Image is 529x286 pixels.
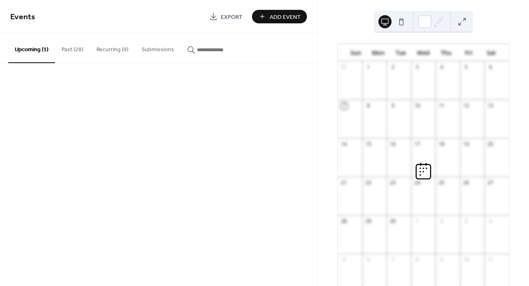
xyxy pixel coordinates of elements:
[389,256,396,263] div: 7
[365,179,372,186] div: 22
[389,179,396,186] div: 23
[438,64,445,71] div: 4
[487,179,494,186] div: 27
[55,33,90,62] button: Past (28)
[365,218,372,225] div: 29
[365,64,372,71] div: 1
[365,102,372,109] div: 8
[463,141,470,148] div: 19
[414,179,421,186] div: 24
[487,141,494,148] div: 20
[341,64,348,71] div: 31
[341,102,348,109] div: 7
[463,102,470,109] div: 12
[480,44,502,61] div: Sat
[344,44,367,61] div: Sun
[414,141,421,148] div: 17
[487,256,494,263] div: 11
[341,256,348,263] div: 5
[90,33,135,62] button: Recurring (9)
[389,141,396,148] div: 16
[10,9,35,25] span: Events
[341,179,348,186] div: 21
[438,102,445,109] div: 11
[487,102,494,109] div: 13
[389,102,396,109] div: 9
[203,10,249,23] a: Export
[270,13,301,21] span: Add Event
[438,141,445,148] div: 18
[412,44,435,61] div: Wed
[457,44,480,61] div: Fri
[367,44,389,61] div: Mon
[463,256,470,263] div: 10
[435,44,457,61] div: Thu
[414,256,421,263] div: 8
[463,218,470,225] div: 3
[414,64,421,71] div: 3
[463,179,470,186] div: 26
[135,33,181,62] button: Submissions
[365,256,372,263] div: 6
[487,218,494,225] div: 4
[414,218,421,225] div: 1
[221,13,243,21] span: Export
[341,141,348,148] div: 14
[438,256,445,263] div: 9
[8,33,55,63] button: Upcoming (1)
[438,179,445,186] div: 25
[438,218,445,225] div: 2
[252,10,307,23] button: Add Event
[414,102,421,109] div: 10
[389,64,396,71] div: 2
[365,141,372,148] div: 15
[487,64,494,71] div: 6
[341,218,348,225] div: 28
[463,64,470,71] div: 5
[389,218,396,225] div: 30
[389,44,412,61] div: Tue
